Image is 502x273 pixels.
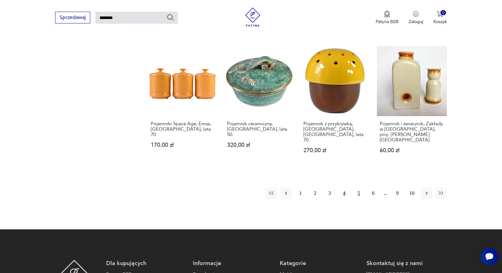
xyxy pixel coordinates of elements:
[480,248,498,265] iframe: Smartsupp widget button
[148,46,218,165] a: Pojemniki Space Age, Emsa, Niemcy, lata 70.Pojemniki Space Age, Emsa, [GEOGRAPHIC_DATA], lata 70....
[406,188,418,199] button: 10
[437,11,443,17] img: Ikona koszyka
[377,46,447,165] a: Pojemnik i świecznik, Zakłady w Bolesławcu, proj. B. WolaninPojemnik i świecznik, Zakłady w [GEOG...
[376,11,398,25] button: Patyna B2B
[392,188,403,199] button: 9
[303,148,368,153] p: 270,00 zł
[280,260,360,267] p: Kategorie
[368,188,379,199] button: 6
[106,260,187,267] p: Dla kupujących
[193,260,273,267] p: Informacje
[167,14,174,21] button: Szukaj
[303,121,368,143] h3: Pojemnik z przykrywką, [GEOGRAPHIC_DATA], [GEOGRAPHIC_DATA], lata 70.
[409,11,423,25] button: Zaloguj
[151,142,215,148] p: 170,00 zł
[366,260,447,267] p: Skontaktuj się z nami
[376,11,398,25] a: Ikona medaluPatyna B2B
[301,46,371,165] a: Pojemnik z przykrywką, Rometti, Włochy, lata 70.Pojemnik z przykrywką, [GEOGRAPHIC_DATA], [GEOGRA...
[55,12,90,23] button: Sprzedawaj
[376,19,398,25] p: Patyna B2B
[433,19,447,25] p: Koszyk
[55,16,90,20] a: Sprzedawaj
[224,46,294,165] a: Pojemnik ceramiczny, Włochy, lata 50.Pojemnik ceramiczny, [GEOGRAPHIC_DATA], lata 50.320,00 zł
[295,188,306,199] button: 1
[227,142,291,148] p: 320,00 zł
[151,121,215,137] h3: Pojemniki Space Age, Emsa, [GEOGRAPHIC_DATA], lata 70.
[324,188,335,199] button: 3
[433,11,447,25] button: 0Koszyk
[413,11,419,17] img: Ikonka użytkownika
[339,188,350,199] button: 4
[441,10,446,16] div: 0
[384,11,390,18] img: Ikona medalu
[380,121,444,143] h3: Pojemnik i świecznik, Zakłady w [GEOGRAPHIC_DATA], proj. [PERSON_NAME][GEOGRAPHIC_DATA]
[409,19,423,25] p: Zaloguj
[309,188,321,199] button: 2
[380,148,444,153] p: 60,00 zł
[243,8,262,27] img: Patyna - sklep z meblami i dekoracjami vintage
[227,121,291,137] h3: Pojemnik ceramiczny, [GEOGRAPHIC_DATA], lata 50.
[353,188,365,199] button: 5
